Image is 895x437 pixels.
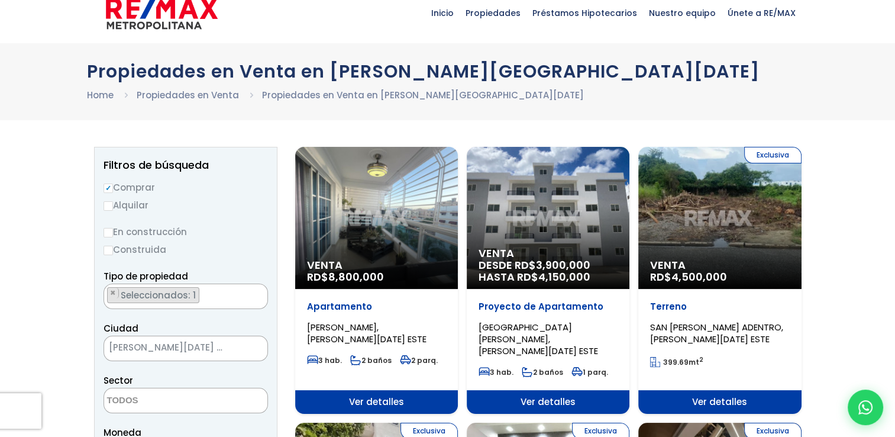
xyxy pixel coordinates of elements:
button: Remove item [108,288,119,298]
a: Venta DESDE RD$3,900,000 HASTA RD$4,150,000 Proyecto de Apartamento [GEOGRAPHIC_DATA][PERSON_NAME... [467,147,629,414]
span: Ver detalles [638,390,801,414]
span: Exclusiva [744,147,802,163]
span: × [110,288,116,298]
label: Comprar [104,180,268,195]
span: 399.69 [663,357,689,367]
span: DESDE RD$ [479,259,618,283]
label: En construcción [104,224,268,239]
span: HASTA RD$ [479,271,618,283]
span: [PERSON_NAME], [PERSON_NAME][DATE] ESTE [307,321,427,345]
a: Propiedades en Venta [137,89,239,101]
span: SAN [PERSON_NAME] ADENTRO, [PERSON_NAME][DATE] ESTE [650,321,783,345]
button: Remove all items [254,287,261,299]
span: Ver detalles [295,390,458,414]
span: Sector [104,374,133,387]
a: Venta RD$8,800,000 Apartamento [PERSON_NAME], [PERSON_NAME][DATE] ESTE 3 hab. 2 baños 2 parq. Ver... [295,147,458,414]
span: 8,800,000 [328,269,384,284]
input: En construcción [104,228,113,237]
span: 1 parq. [571,367,608,377]
li: APARTAMENTO [107,287,199,303]
label: Alquilar [104,198,268,213]
sup: 2 [699,355,703,364]
span: Venta [307,259,446,271]
p: Apartamento [307,301,446,313]
span: SANTO DOMINGO ESTE [104,336,268,361]
h2: Filtros de búsqueda [104,159,268,171]
span: Ciudad [104,322,138,335]
span: 4,500,000 [671,269,727,284]
textarea: Search [104,284,111,310]
span: 3,900,000 [536,258,590,272]
textarea: Search [104,388,219,414]
span: [GEOGRAPHIC_DATA][PERSON_NAME], [PERSON_NAME][DATE] ESTE [479,321,598,357]
input: Alquilar [104,201,113,211]
h1: Propiedades en Venta en [PERSON_NAME][GEOGRAPHIC_DATA][DATE] [87,61,809,82]
input: Comprar [104,184,113,193]
span: Seleccionados: 1 [119,289,199,301]
span: × [255,288,261,298]
button: Remove all items [238,339,256,358]
span: Ver detalles [467,390,629,414]
span: 3 hab. [479,367,513,377]
span: Venta [479,248,618,259]
p: Terreno [650,301,789,313]
li: Propiedades en Venta en [PERSON_NAME][GEOGRAPHIC_DATA][DATE] [262,88,584,102]
label: Construida [104,242,268,257]
span: 3 hab. [307,355,342,365]
span: 2 baños [350,355,392,365]
p: Proyecto de Apartamento [479,301,618,313]
a: Exclusiva Venta RD$4,500,000 Terreno SAN [PERSON_NAME] ADENTRO, [PERSON_NAME][DATE] ESTE 399.69mt... [638,147,801,414]
span: RD$ [307,269,384,284]
span: mt [650,357,703,367]
input: Construida [104,246,113,255]
span: × [250,343,256,354]
span: RD$ [650,269,727,284]
span: 2 baños [522,367,563,377]
span: Tipo de propiedad [104,270,188,282]
span: 2 parq. [400,355,438,365]
a: Home [87,89,114,101]
span: SANTO DOMINGO ESTE [104,339,238,356]
span: 4,150,000 [538,269,590,284]
span: Venta [650,259,789,271]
